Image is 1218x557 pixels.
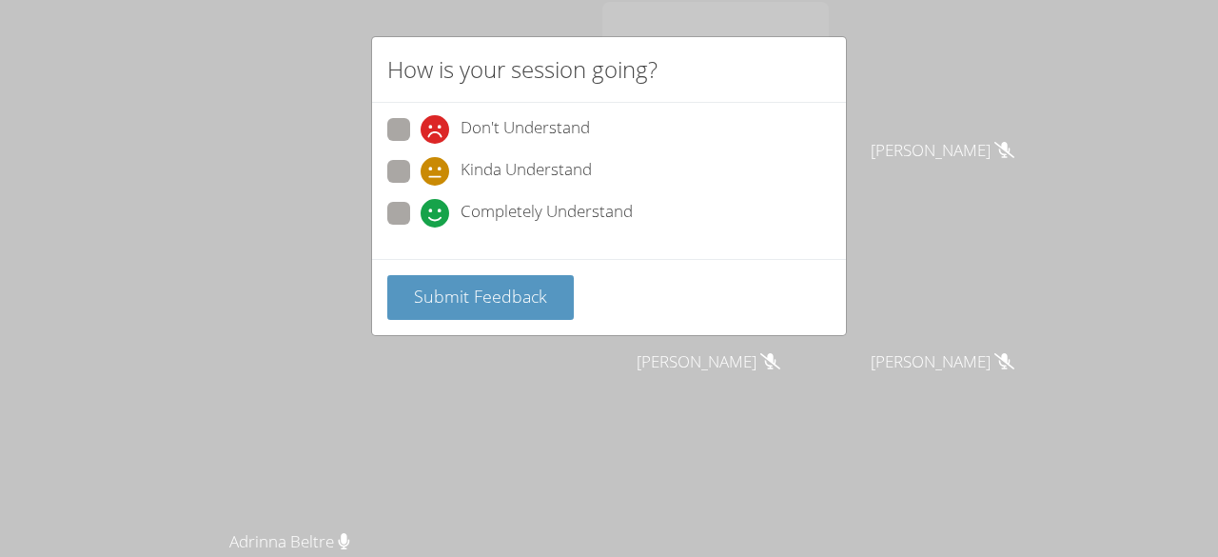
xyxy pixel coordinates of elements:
[461,199,633,228] span: Completely Understand
[387,275,574,320] button: Submit Feedback
[387,52,658,87] h2: How is your session going?
[414,285,547,308] span: Submit Feedback
[461,115,590,144] span: Don't Understand
[461,157,592,186] span: Kinda Understand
